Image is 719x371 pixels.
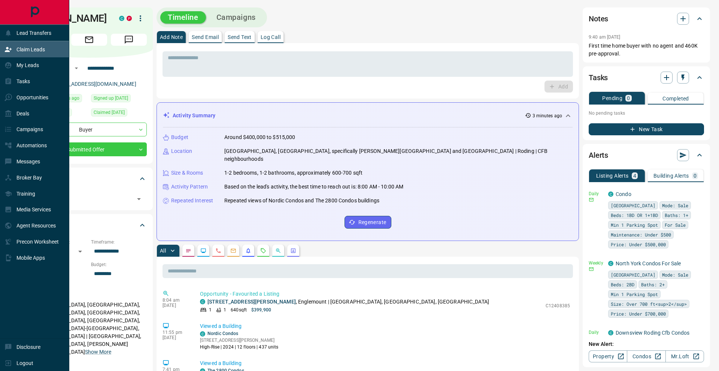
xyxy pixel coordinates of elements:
[611,241,666,248] span: Price: Under $500,000
[160,248,166,253] p: All
[160,34,183,40] p: Add Note
[665,211,688,219] span: Baths: 1+
[200,322,570,330] p: Viewed a Building
[173,112,215,120] p: Activity Summary
[589,260,604,266] p: Weekly
[231,307,247,313] p: 640 sqft
[589,10,704,28] div: Notes
[200,248,206,254] svg: Lead Browsing Activity
[611,290,658,298] span: Min 1 Parking Spot
[275,248,281,254] svg: Opportunities
[111,34,147,46] span: Message
[665,350,704,362] a: Mr.Loft
[200,290,570,298] p: Opportunity - Favourited a Listing
[31,12,108,24] h1: [PERSON_NAME]
[589,13,608,25] h2: Notes
[91,261,147,268] p: Budget:
[589,329,604,336] p: Daily
[290,248,296,254] svg: Agent Actions
[611,281,634,288] span: Beds: 2BD
[627,350,665,362] a: Condos
[589,266,594,272] svg: Email
[546,302,570,309] p: C12408385
[589,197,594,202] svg: Email
[94,94,128,102] span: Signed up [DATE]
[627,96,630,101] p: 0
[662,96,689,101] p: Completed
[31,170,147,188] div: Tags
[91,239,147,245] p: Timeframe:
[224,169,362,177] p: 1-2 bedrooms, 1-2 bathrooms, approximately 600-700 sqft
[200,331,205,337] div: condos.ca
[589,149,608,161] h2: Alerts
[209,11,263,24] button: Campaigns
[224,133,295,141] p: Around $400,000 to $515,000
[616,260,681,266] a: North York Condos For Sale
[653,173,689,178] p: Building Alerts
[608,330,613,335] div: condos.ca
[85,348,111,356] button: Show More
[200,344,279,350] p: High-Rise | 2024 | 12 floors | 437 units
[31,292,147,299] p: Areas Searched:
[185,248,191,254] svg: Notes
[72,64,81,73] button: Open
[163,109,573,123] div: Activity Summary3 minutes ago
[224,183,403,191] p: Based on the lead's activity, the best time to reach out is: 8:00 AM - 10:00 AM
[608,191,613,197] div: condos.ca
[589,340,704,348] p: New Alert:
[260,248,266,254] svg: Requests
[611,271,655,278] span: [GEOGRAPHIC_DATA]
[251,307,271,313] p: $399,900
[171,133,188,141] p: Budget
[200,359,570,367] p: Viewed a Building
[163,298,189,303] p: 8:04 am
[589,72,608,84] h2: Tasks
[215,248,221,254] svg: Calls
[611,300,687,308] span: Size: Over 700 ft<sup>2</sup>
[31,362,147,369] p: Motivation:
[134,194,144,204] button: Open
[589,146,704,164] div: Alerts
[200,299,205,304] div: condos.ca
[694,173,697,178] p: 0
[602,96,622,101] p: Pending
[31,216,147,234] div: Criteria
[611,221,658,229] span: Min 1 Parking Spot
[171,197,213,205] p: Repeated Interest
[224,197,379,205] p: Repeated views of Nordic Condos and The 2800 Condos buildings
[207,298,489,306] p: , Englemount | [GEOGRAPHIC_DATA], [GEOGRAPHIC_DATA], [GEOGRAPHIC_DATA]
[171,183,208,191] p: Activity Pattern
[224,307,226,313] p: 1
[31,299,147,358] p: [GEOGRAPHIC_DATA], [GEOGRAPHIC_DATA], [GEOGRAPHIC_DATA], [GEOGRAPHIC_DATA], [GEOGRAPHIC_DATA], [G...
[641,281,665,288] span: Baths: 2+
[209,307,212,313] p: 1
[127,16,132,21] div: property.ca
[94,109,125,116] span: Claimed [DATE]
[589,69,704,87] div: Tasks
[171,169,203,177] p: Size & Rooms
[192,34,219,40] p: Send Email
[224,147,573,163] p: [GEOGRAPHIC_DATA], [GEOGRAPHIC_DATA], specifically [PERSON_NAME][GEOGRAPHIC_DATA] and [GEOGRAPHIC...
[589,350,627,362] a: Property
[119,16,124,21] div: condos.ca
[533,112,562,119] p: 3 minutes ago
[611,202,655,209] span: [GEOGRAPHIC_DATA]
[71,34,107,46] span: Email
[589,190,604,197] p: Daily
[596,173,629,178] p: Listing Alerts
[230,248,236,254] svg: Emails
[160,11,206,24] button: Timeline
[345,216,391,229] button: Regenerate
[163,330,189,335] p: 11:55 pm
[589,123,704,135] button: New Task
[91,108,147,119] div: Tue Aug 30 2022
[589,42,704,58] p: First time home buyer with no agent and 460K pre-approval.
[589,34,621,40] p: 9:40 am [DATE]
[611,231,671,238] span: Maintenance: Under $500
[633,173,636,178] p: 4
[207,299,296,305] a: [STREET_ADDRESS][PERSON_NAME]
[207,331,238,336] a: Nordic Condos
[163,335,189,340] p: [DATE]
[91,94,147,105] div: Tue Aug 30 2022
[261,34,280,40] p: Log Call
